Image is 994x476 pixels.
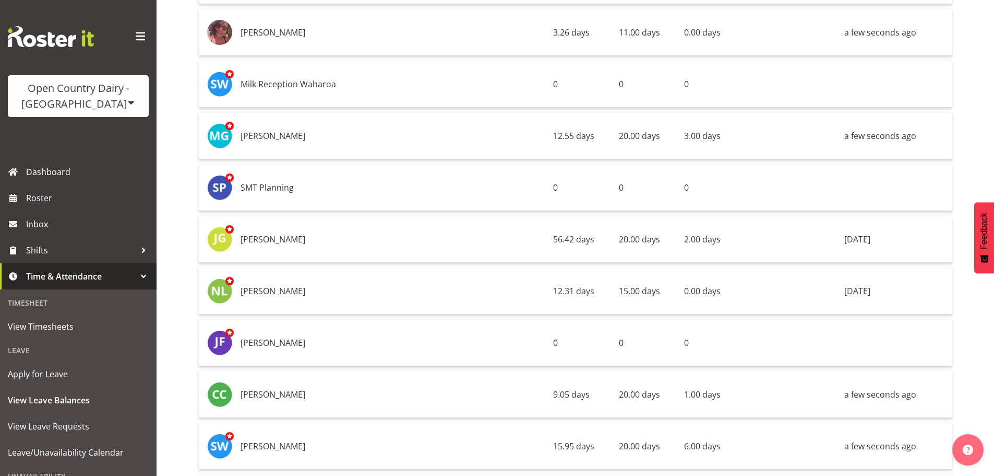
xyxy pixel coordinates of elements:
[207,382,232,407] img: craig-cottam8257.jpg
[26,242,136,258] span: Shifts
[684,78,689,90] span: 0
[619,389,660,400] span: 20.00 days
[619,130,660,142] span: 20.00 days
[236,61,549,108] td: Milk Reception Waharoa
[553,182,558,193] span: 0
[553,27,590,38] span: 3.26 days
[844,27,916,38] span: a few seconds ago
[553,78,558,90] span: 0
[844,130,916,142] span: a few seconds ago
[844,234,870,245] span: [DATE]
[553,440,594,452] span: 15.95 days
[553,389,590,400] span: 9.05 days
[684,130,721,142] span: 3.00 days
[26,190,151,206] span: Roster
[207,434,232,459] img: steve-webb8258.jpg
[619,285,660,297] span: 15.00 days
[26,164,151,180] span: Dashboard
[684,182,689,193] span: 0
[3,439,154,466] a: Leave/Unavailability Calendar
[844,389,916,400] span: a few seconds ago
[236,268,549,315] td: [PERSON_NAME]
[236,113,549,159] td: [PERSON_NAME]
[207,227,232,252] img: jessica-greenwood7429.jpg
[207,123,232,148] img: mark-gudsell8227.jpg
[553,337,558,349] span: 0
[207,72,232,97] img: steve-webb7510.jpg
[684,440,721,452] span: 6.00 days
[236,320,549,366] td: [PERSON_NAME]
[684,389,721,400] span: 1.00 days
[619,337,624,349] span: 0
[684,27,721,38] span: 0.00 days
[8,419,149,434] span: View Leave Requests
[236,216,549,263] td: [PERSON_NAME]
[8,366,149,382] span: Apply for Leave
[236,423,549,470] td: [PERSON_NAME]
[3,387,154,413] a: View Leave Balances
[207,20,232,45] img: toni-crowhurstc2e1ec1ac8bd12af0fe9d4d76b0fc526.png
[553,130,594,142] span: 12.55 days
[684,337,689,349] span: 0
[684,234,721,245] span: 2.00 days
[619,440,660,452] span: 20.00 days
[18,80,138,112] div: Open Country Dairy - [GEOGRAPHIC_DATA]
[26,216,151,232] span: Inbox
[3,314,154,340] a: View Timesheets
[236,9,549,56] td: [PERSON_NAME]
[8,445,149,460] span: Leave/Unavailability Calendar
[236,165,549,211] td: SMT Planning
[207,278,232,304] img: nicole-lloyd7454.jpg
[3,361,154,387] a: Apply for Leave
[3,292,154,314] div: Timesheet
[553,234,594,245] span: 56.42 days
[619,234,660,245] span: 20.00 days
[8,26,94,47] img: Rosterit website logo
[236,371,549,418] td: [PERSON_NAME]
[684,285,721,297] span: 0.00 days
[844,285,870,297] span: [DATE]
[553,285,594,297] span: 12.31 days
[619,27,660,38] span: 11.00 days
[3,340,154,361] div: Leave
[619,78,624,90] span: 0
[8,319,149,334] span: View Timesheets
[619,182,624,193] span: 0
[8,392,149,408] span: View Leave Balances
[207,330,232,355] img: jane-fisher7557.jpg
[207,175,232,200] img: smt-planning7541.jpg
[3,413,154,439] a: View Leave Requests
[26,269,136,284] span: Time & Attendance
[844,440,916,452] span: a few seconds ago
[963,445,973,455] img: help-xxl-2.png
[974,202,994,273] button: Feedback - Show survey
[979,213,989,249] span: Feedback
